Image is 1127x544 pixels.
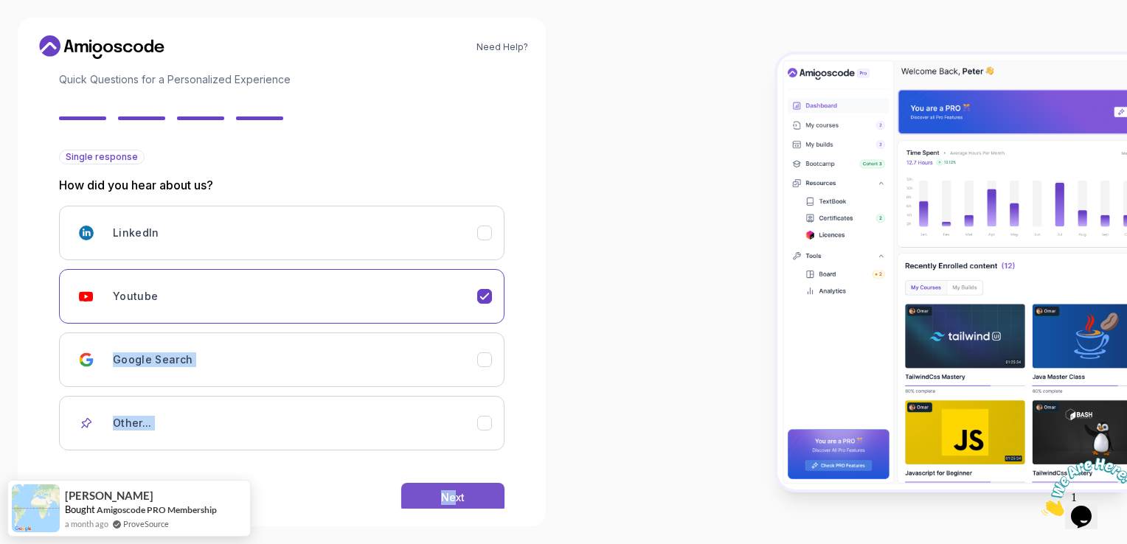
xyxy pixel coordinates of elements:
[113,226,159,240] h3: LinkedIn
[59,332,504,387] button: Google Search
[476,41,528,53] a: Need Help?
[66,151,138,163] span: Single response
[65,503,95,515] span: Bought
[113,352,193,367] h3: Google Search
[59,72,504,87] p: Quick Questions for a Personalized Experience
[777,55,1127,489] img: Amigoscode Dashboard
[113,289,158,304] h3: Youtube
[6,6,12,18] span: 1
[1036,452,1127,522] iframe: chat widget
[12,484,60,532] img: provesource social proof notification image
[59,176,504,194] p: How did you hear about us?
[65,517,108,530] span: a month ago
[59,269,504,324] button: Youtube
[59,396,504,450] button: Other...
[6,6,97,64] img: Chat attention grabber
[113,416,152,430] h3: Other...
[401,483,504,512] button: Next
[65,489,153,502] span: [PERSON_NAME]
[35,35,168,59] a: Home link
[59,206,504,260] button: LinkedIn
[123,517,169,530] a: ProveSource
[97,504,217,515] a: Amigoscode PRO Membership
[441,490,465,505] div: Next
